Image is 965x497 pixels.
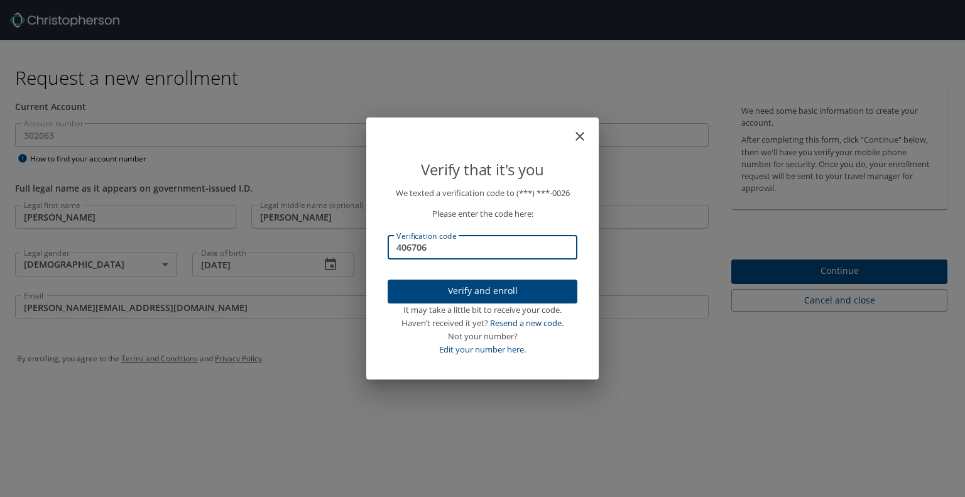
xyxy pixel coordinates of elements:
button: close [579,123,594,138]
div: Haven’t received it yet? [388,317,577,330]
p: Please enter the code here: [388,207,577,221]
p: We texted a verification code to (***) ***- 0026 [388,187,577,200]
button: Verify and enroll [388,280,577,304]
div: It may take a little bit to receive your code. [388,303,577,317]
span: Verify and enroll [398,283,567,299]
a: Edit your number here. [439,344,526,355]
p: Verify that it's you [388,158,577,182]
div: Not your number? [388,330,577,343]
a: Resend a new code. [490,317,564,329]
